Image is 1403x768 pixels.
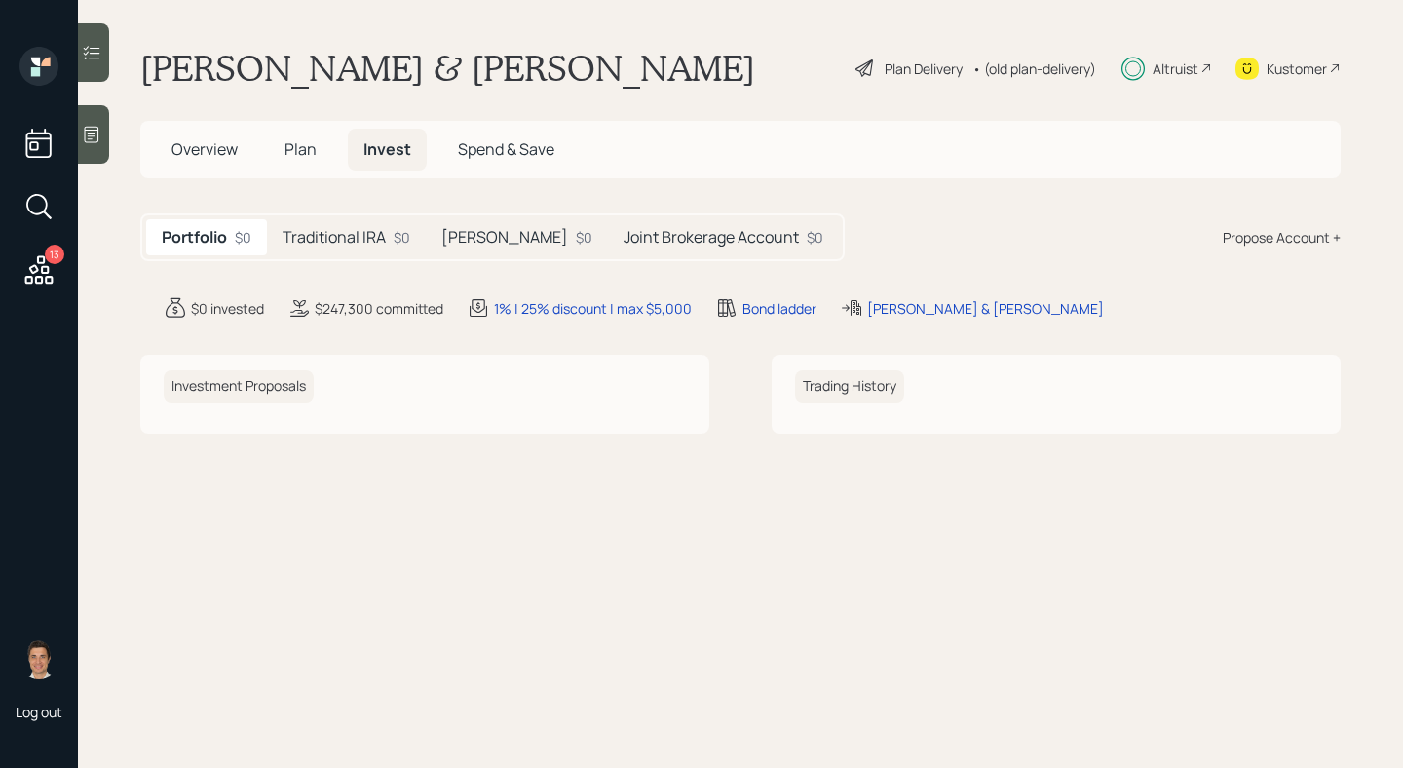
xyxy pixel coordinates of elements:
[972,58,1096,79] div: • (old plan-delivery)
[164,370,314,403] h6: Investment Proposals
[458,138,554,160] span: Spend & Save
[45,245,64,264] div: 13
[283,228,386,247] h5: Traditional IRA
[494,298,692,319] div: 1% | 25% discount | max $5,000
[394,227,410,248] div: $0
[576,227,592,248] div: $0
[624,228,799,247] h5: Joint Brokerage Account
[1267,58,1327,79] div: Kustomer
[1223,227,1341,248] div: Propose Account +
[284,138,317,160] span: Plan
[140,47,755,90] h1: [PERSON_NAME] & [PERSON_NAME]
[885,58,963,79] div: Plan Delivery
[235,227,251,248] div: $0
[867,298,1104,319] div: [PERSON_NAME] & [PERSON_NAME]
[363,138,411,160] span: Invest
[742,298,816,319] div: Bond ladder
[795,370,904,403] h6: Trading History
[315,298,443,319] div: $247,300 committed
[19,640,58,679] img: tyler-end-headshot.png
[191,298,264,319] div: $0 invested
[807,227,823,248] div: $0
[441,228,568,247] h5: [PERSON_NAME]
[171,138,238,160] span: Overview
[1153,58,1198,79] div: Altruist
[16,703,62,721] div: Log out
[162,228,227,247] h5: Portfolio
